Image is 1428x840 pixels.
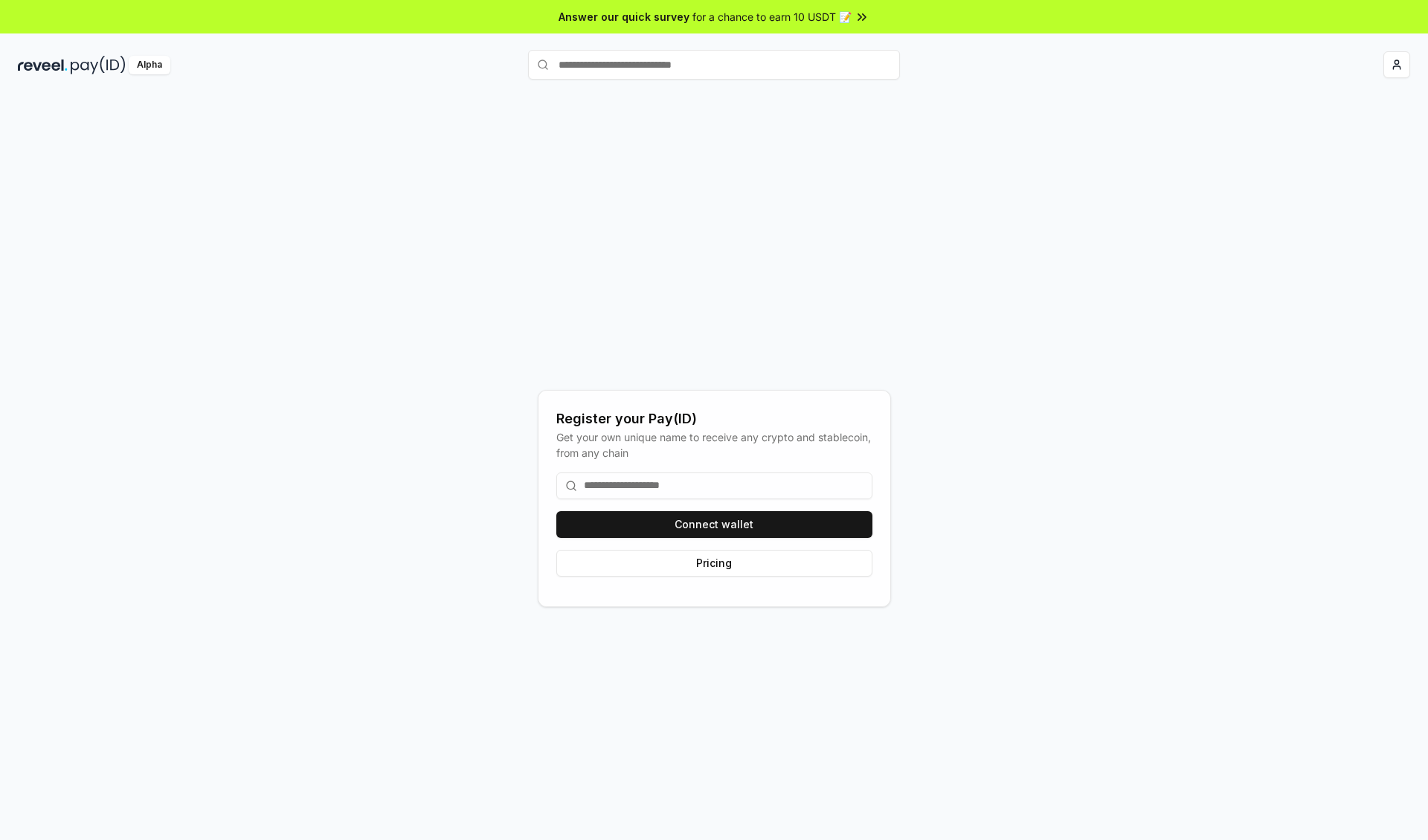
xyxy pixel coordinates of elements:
span: Answer our quick survey [559,9,689,25]
span: for a chance to earn 10 USDT 📝 [692,9,852,25]
div: Register your Pay(ID) [556,408,872,429]
button: Pricing [556,550,872,577]
img: reveel_dark [18,56,68,74]
img: pay_id [71,56,126,74]
div: Get your own unique name to receive any crypto and stablecoin, from any chain [556,429,872,461]
button: Connect wallet [556,511,872,538]
div: Alpha [129,56,170,74]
